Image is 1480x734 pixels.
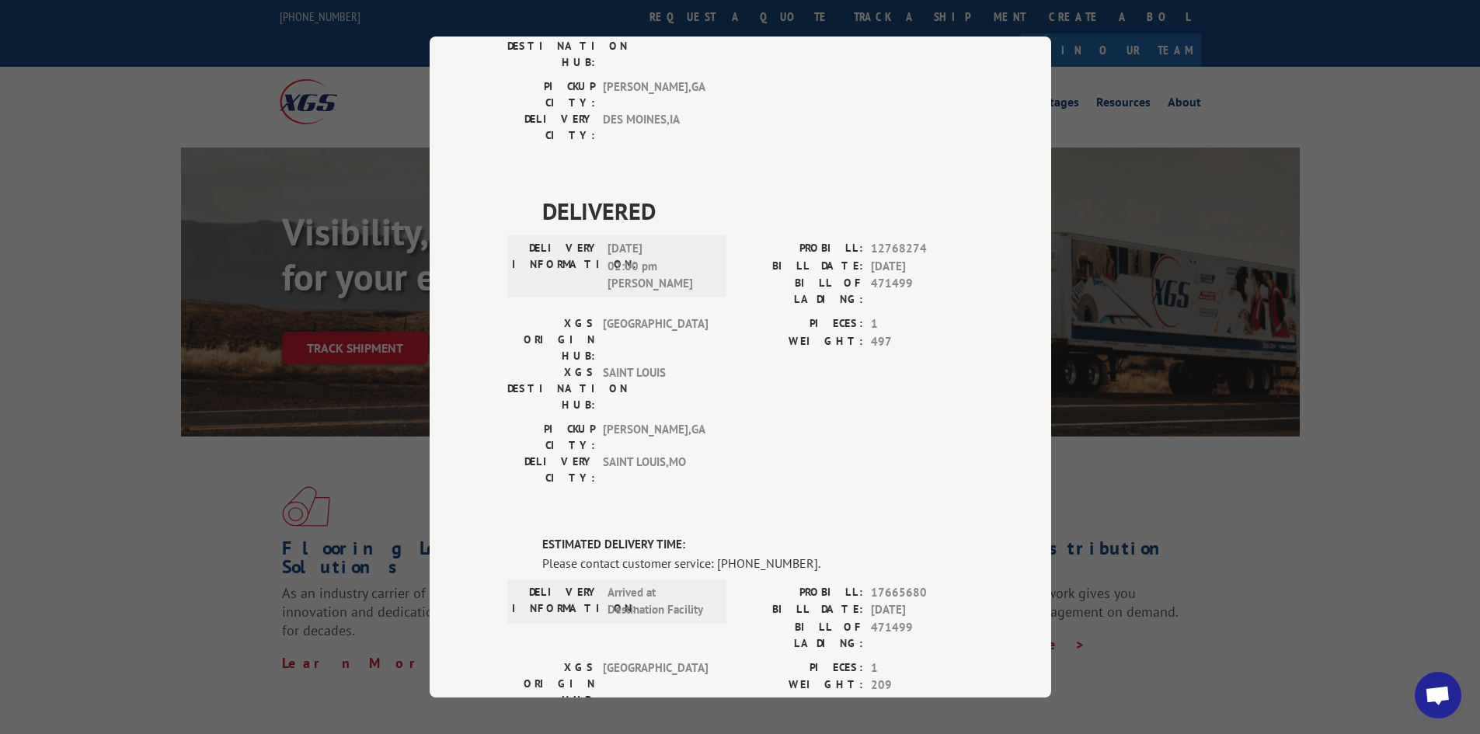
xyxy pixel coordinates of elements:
[740,315,863,333] label: PIECES:
[740,333,863,351] label: WEIGHT:
[603,315,708,364] span: [GEOGRAPHIC_DATA]
[603,111,708,144] span: DES MOINES , IA
[740,677,863,694] label: WEIGHT:
[542,554,973,572] div: Please contact customer service: [PHONE_NUMBER].
[871,333,973,351] span: 497
[871,659,973,677] span: 1
[740,240,863,258] label: PROBILL:
[603,22,708,71] span: TAX-AIR
[740,659,863,677] label: PIECES:
[507,659,595,708] label: XGS ORIGIN HUB:
[512,240,600,293] label: DELIVERY INFORMATION:
[507,78,595,111] label: PICKUP CITY:
[608,240,712,293] span: [DATE] 02:00 pm [PERSON_NAME]
[507,454,595,486] label: DELIVERY CITY:
[507,111,595,144] label: DELIVERY CITY:
[871,315,973,333] span: 1
[512,584,600,619] label: DELIVERY INFORMATION:
[740,601,863,619] label: BILL DATE:
[603,78,708,111] span: [PERSON_NAME] , GA
[603,659,708,708] span: [GEOGRAPHIC_DATA]
[603,421,708,454] span: [PERSON_NAME] , GA
[871,677,973,694] span: 209
[507,421,595,454] label: PICKUP CITY:
[871,601,973,619] span: [DATE]
[740,258,863,276] label: BILL DATE:
[608,584,712,619] span: Arrived at Destination Facility
[542,193,973,228] span: DELIVERED
[1415,672,1461,718] div: Open chat
[871,258,973,276] span: [DATE]
[507,315,595,364] label: XGS ORIGIN HUB:
[871,619,973,652] span: 471499
[871,275,973,308] span: 471499
[603,364,708,413] span: SAINT LOUIS
[542,536,973,554] label: ESTIMATED DELIVERY TIME:
[740,275,863,308] label: BILL OF LADING:
[871,584,973,602] span: 17665680
[871,240,973,258] span: 12768274
[603,454,708,486] span: SAINT LOUIS , MO
[507,364,595,413] label: XGS DESTINATION HUB:
[740,584,863,602] label: PROBILL:
[740,619,863,652] label: BILL OF LADING:
[507,22,595,71] label: XGS DESTINATION HUB:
